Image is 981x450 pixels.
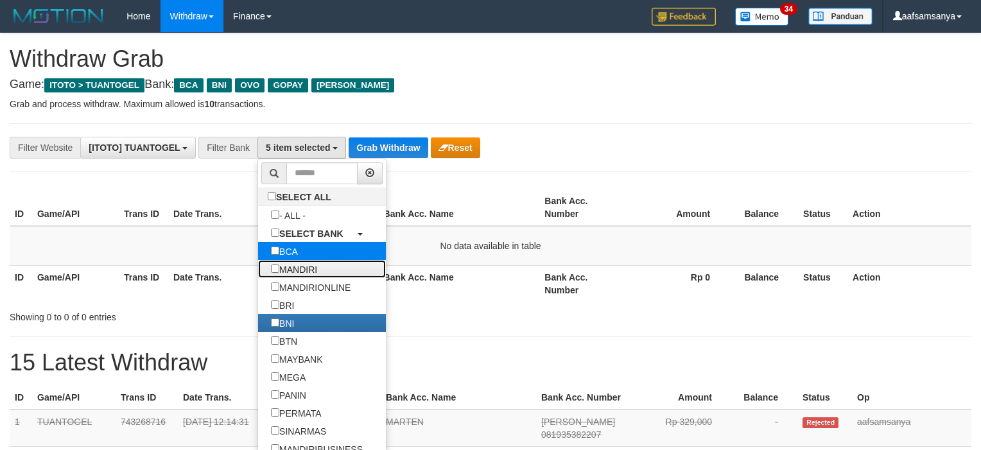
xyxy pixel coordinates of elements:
[381,386,536,410] th: Bank Acc. Name
[258,422,339,440] label: SINARMAS
[235,78,265,92] span: OVO
[198,137,257,159] div: Filter Bank
[847,189,971,226] th: Action
[258,314,307,332] label: BNI
[10,137,80,159] div: Filter Website
[10,306,399,324] div: Showing 0 to 0 of 0 entries
[271,354,279,363] input: MAYBANK
[798,189,847,226] th: Status
[271,282,279,291] input: MANDIRIONLINE
[10,350,971,376] h1: 15 Latest Withdraw
[258,187,344,205] label: SELECT ALL
[349,137,428,158] button: Grab Withdraw
[258,404,334,422] label: PERMATA
[632,386,731,410] th: Amount
[89,143,180,153] span: [ITOTO] TUANTOGEL
[258,206,318,224] label: - ALL -
[268,192,276,200] input: SELECT ALL
[258,332,310,350] label: BTN
[798,265,847,302] th: Status
[626,189,729,226] th: Amount
[207,78,232,92] span: BNI
[178,386,279,410] th: Date Trans.
[271,211,279,219] input: - ALL -
[80,137,196,159] button: [ITOTO] TUANTOGEL
[168,189,273,226] th: Date Trans.
[379,189,540,226] th: Bank Acc. Name
[168,265,273,302] th: Date Trans.
[119,265,168,302] th: Trans ID
[539,265,626,302] th: Bank Acc. Number
[174,78,203,92] span: BCA
[279,229,343,239] b: SELECT BANK
[258,224,386,242] a: SELECT BANK
[257,137,346,159] button: 5 item selected
[204,99,214,109] strong: 10
[731,410,797,447] td: -
[652,8,716,26] img: Feedback.jpg
[271,336,279,345] input: BTN
[797,386,852,410] th: Status
[32,386,116,410] th: Game/API
[271,426,279,435] input: SINARMAS
[10,78,971,91] h4: Game: Bank:
[116,410,178,447] td: 743268716
[10,46,971,72] h1: Withdraw Grab
[271,247,279,255] input: BCA
[10,386,32,410] th: ID
[852,386,971,410] th: Op
[431,137,480,158] button: Reset
[10,189,32,226] th: ID
[539,189,626,226] th: Bank Acc. Number
[266,143,330,153] span: 5 item selected
[271,408,279,417] input: PERMATA
[536,386,632,410] th: Bank Acc. Number
[119,189,168,226] th: Trans ID
[311,78,394,92] span: [PERSON_NAME]
[10,98,971,110] p: Grab and process withdraw. Maximum allowed is transactions.
[852,410,971,447] td: aafsamsanya
[735,8,789,26] img: Button%20Memo.svg
[44,78,144,92] span: ITOTO > TUANTOGEL
[803,417,838,428] span: Rejected
[258,260,330,278] label: MANDIRI
[10,6,107,26] img: MOTION_logo.png
[541,417,615,427] span: [PERSON_NAME]
[271,264,279,273] input: MANDIRI
[10,265,32,302] th: ID
[268,78,308,92] span: GOPAY
[731,386,797,410] th: Balance
[32,265,119,302] th: Game/API
[808,8,872,25] img: panduan.png
[780,3,797,15] span: 34
[626,265,729,302] th: Rp 0
[729,265,798,302] th: Balance
[32,410,116,447] td: TUANTOGEL
[379,265,540,302] th: Bank Acc. Name
[847,265,971,302] th: Action
[271,372,279,381] input: MEGA
[258,278,363,296] label: MANDIRIONLINE
[258,386,319,404] label: PANIN
[271,318,279,327] input: BNI
[729,189,798,226] th: Balance
[258,242,311,260] label: BCA
[178,410,279,447] td: [DATE] 12:14:31
[632,410,731,447] td: Rp 329,000
[258,296,307,314] label: BRI
[258,368,318,386] label: MEGA
[271,390,279,399] input: PANIN
[32,189,119,226] th: Game/API
[10,226,971,266] td: No data available in table
[116,386,178,410] th: Trans ID
[386,417,424,427] a: MARTEN
[271,229,279,237] input: SELECT BANK
[271,300,279,309] input: BRI
[258,350,335,368] label: MAYBANK
[541,429,601,440] span: Copy 081935382207 to clipboard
